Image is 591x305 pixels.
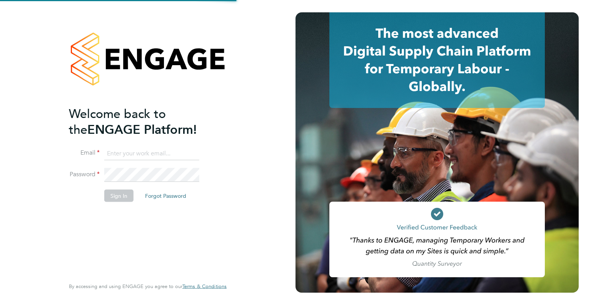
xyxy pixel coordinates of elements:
[69,149,100,157] label: Email
[182,283,227,290] a: Terms & Conditions
[104,147,199,160] input: Enter your work email...
[139,190,192,202] button: Forgot Password
[69,283,227,290] span: By accessing and using ENGAGE you agree to our
[69,106,166,137] span: Welcome back to the
[69,170,100,179] label: Password
[104,190,134,202] button: Sign In
[69,106,219,137] h2: ENGAGE Platform!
